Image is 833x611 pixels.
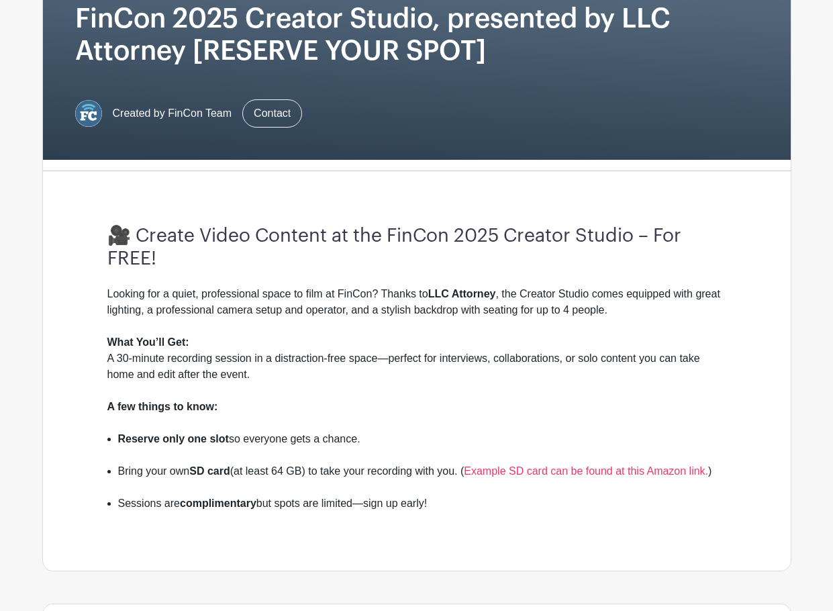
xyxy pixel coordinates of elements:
strong: What You’ll Get: [107,336,189,348]
div: A 30-minute recording session in a distraction-free space—perfect for interviews, collaborations,... [107,334,726,399]
strong: SD card [189,465,230,477]
h1: FinCon 2025 Creator Studio, presented by LLC Attorney [RESERVE YOUR SPOT] [75,3,758,67]
li: Bring your own (at least 64 GB) to take your recording with you. ( ) [118,463,726,496]
strong: complimentary [180,498,256,509]
li: so everyone gets a chance. [118,431,726,463]
strong: Reserve only one slot [118,433,229,444]
strong: LLC Attorney [428,288,496,299]
div: Looking for a quiet, professional space to film at FinCon? Thanks to , the Creator Studio comes e... [107,286,726,334]
img: FC%20circle.png [75,100,102,127]
h3: 🎥 Create Video Content at the FinCon 2025 Creator Studio – For FREE! [107,225,726,270]
li: Sessions are but spots are limited—sign up early! [118,496,726,528]
strong: A few things to know: [107,401,218,412]
span: Created by FinCon Team [113,105,232,122]
a: Example SD card can be found at this Amazon link. [464,465,708,477]
a: Contact [242,99,302,128]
